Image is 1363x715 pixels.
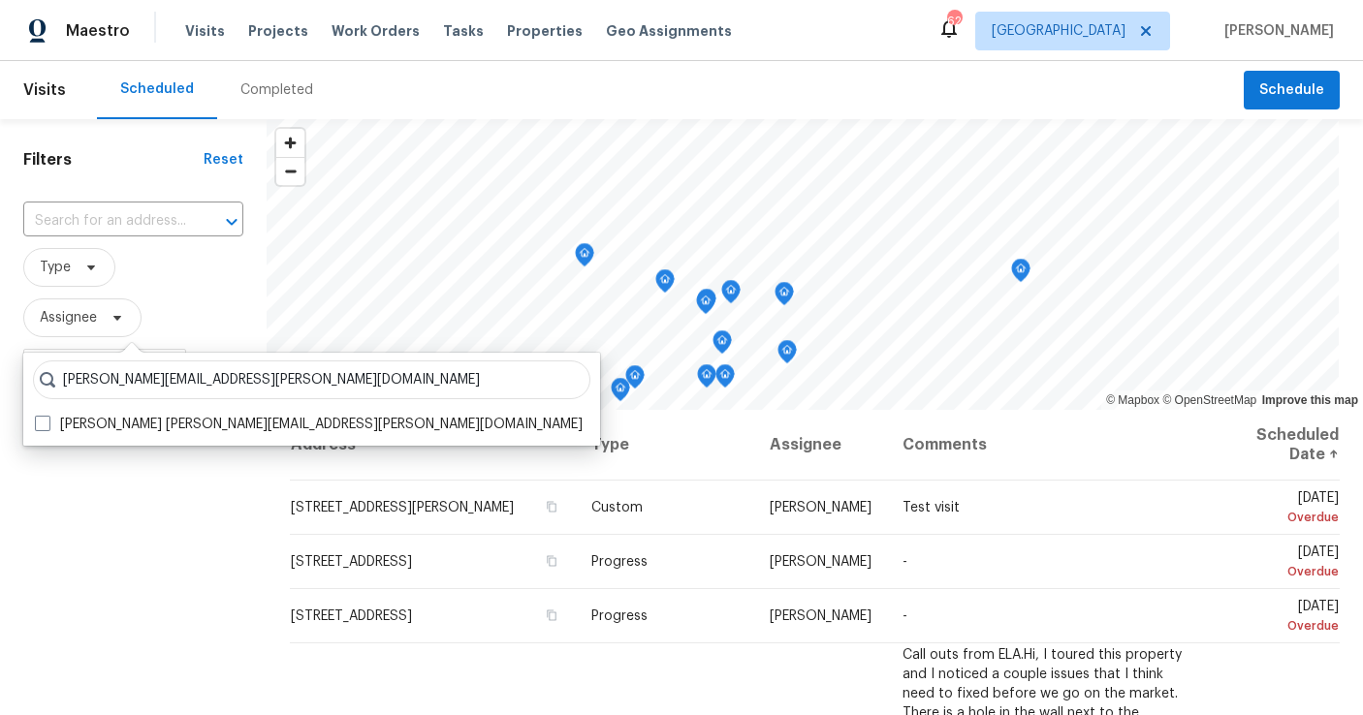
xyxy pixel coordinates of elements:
[575,243,594,273] div: Map marker
[35,415,583,434] label: [PERSON_NAME] [PERSON_NAME][EMAIL_ADDRESS][PERSON_NAME][DOMAIN_NAME]
[543,606,560,624] button: Copy Address
[1217,491,1339,527] span: [DATE]
[276,157,304,185] button: Zoom out
[120,79,194,99] div: Scheduled
[204,150,243,170] div: Reset
[291,555,412,569] span: [STREET_ADDRESS]
[625,365,645,395] div: Map marker
[903,555,907,569] span: -
[1262,393,1358,407] a: Improve this map
[655,269,675,299] div: Map marker
[777,340,797,370] div: Map marker
[591,609,648,623] span: Progress
[715,364,735,394] div: Map marker
[543,498,560,515] button: Copy Address
[276,158,304,185] span: Zoom out
[507,21,583,41] span: Properties
[1201,410,1340,481] th: Scheduled Date ↑
[754,410,887,481] th: Assignee
[713,330,732,360] div: Map marker
[185,21,225,41] span: Visits
[543,552,560,570] button: Copy Address
[770,555,872,569] span: [PERSON_NAME]
[770,501,872,514] span: [PERSON_NAME]
[697,289,716,319] div: Map marker
[1244,71,1340,110] button: Schedule
[1217,545,1339,581] span: [DATE]
[947,12,961,31] div: 62
[218,208,245,235] button: Open
[1106,393,1159,407] a: Mapbox
[1217,21,1334,41] span: [PERSON_NAME]
[992,21,1125,41] span: [GEOGRAPHIC_DATA]
[1217,600,1339,636] span: [DATE]
[903,501,960,514] span: Test visit
[770,609,872,623] span: [PERSON_NAME]
[23,206,189,236] input: Search for an address...
[1162,393,1256,407] a: OpenStreetMap
[240,80,313,100] div: Completed
[611,378,630,408] div: Map marker
[576,410,753,481] th: Type
[887,410,1202,481] th: Comments
[443,24,484,38] span: Tasks
[591,501,643,514] span: Custom
[697,364,716,394] div: Map marker
[40,258,71,277] span: Type
[40,308,97,327] span: Assignee
[591,555,648,569] span: Progress
[1259,78,1324,103] span: Schedule
[1217,508,1339,527] div: Overdue
[23,150,204,170] h1: Filters
[23,69,66,111] span: Visits
[291,501,514,514] span: [STREET_ADDRESS][PERSON_NAME]
[66,21,130,41] span: Maestro
[291,609,412,623] span: [STREET_ADDRESS]
[606,21,732,41] span: Geo Assignments
[721,280,741,310] div: Map marker
[276,129,304,157] button: Zoom in
[775,282,794,312] div: Map marker
[903,609,907,623] span: -
[696,291,715,321] div: Map marker
[248,21,308,41] span: Projects
[1217,616,1339,636] div: Overdue
[267,119,1339,410] canvas: Map
[1217,562,1339,581] div: Overdue
[1011,259,1030,289] div: Map marker
[332,21,420,41] span: Work Orders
